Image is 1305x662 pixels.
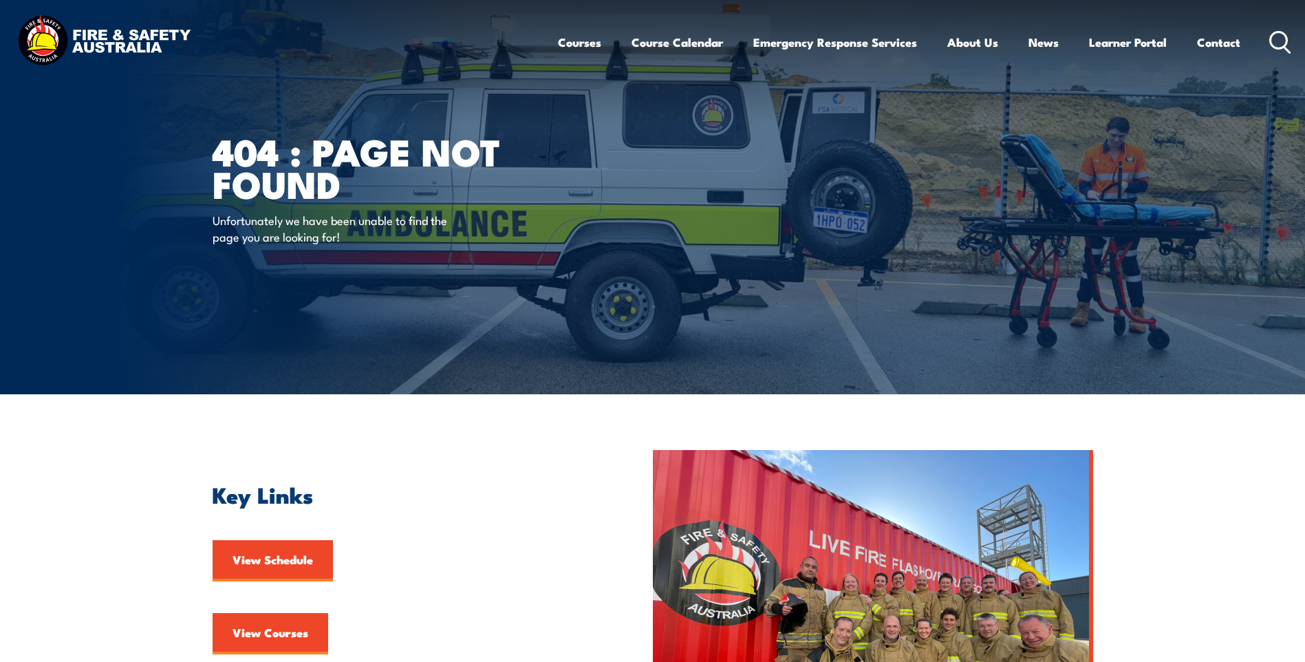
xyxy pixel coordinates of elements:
h2: Key Links [213,484,590,504]
a: View Schedule [213,540,333,581]
p: Unfortunately we have been unable to find the page you are looking for! [213,212,464,244]
a: Courses [558,24,601,61]
a: News [1028,24,1059,61]
a: Contact [1197,24,1240,61]
h1: 404 : Page Not Found [213,135,552,199]
a: Course Calendar [632,24,723,61]
a: Emergency Response Services [753,24,917,61]
a: Learner Portal [1089,24,1167,61]
a: View Courses [213,613,328,654]
a: About Us [947,24,998,61]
